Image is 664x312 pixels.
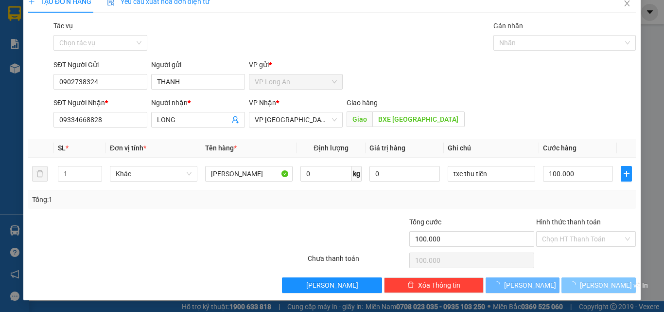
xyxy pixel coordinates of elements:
[504,280,556,291] span: [PERSON_NAME]
[151,97,245,108] div: Người nhận
[486,277,560,293] button: [PERSON_NAME]
[580,280,648,291] span: [PERSON_NAME] và In
[110,144,146,152] span: Đơn vị tính
[407,281,414,289] span: delete
[409,218,441,226] span: Tổng cước
[418,280,460,291] span: Xóa Thông tin
[372,111,465,127] input: Dọc đường
[205,166,293,182] input: VD: Bàn, Ghế
[621,166,632,182] button: plus
[249,59,343,70] div: VP gửi
[32,166,48,182] button: delete
[53,97,147,108] div: SĐT Người Nhận
[561,277,636,293] button: [PERSON_NAME] và In
[116,166,192,181] span: Khác
[493,281,504,288] span: loading
[255,74,337,89] span: VP Long An
[543,144,577,152] span: Cước hàng
[384,277,484,293] button: deleteXóa Thông tin
[347,99,378,107] span: Giao hàng
[151,59,245,70] div: Người gửi
[58,144,66,152] span: SL
[53,22,73,30] label: Tác vụ
[205,144,237,152] span: Tên hàng
[314,144,348,152] span: Định lượng
[448,166,535,182] input: Ghi Chú
[621,170,631,178] span: plus
[536,218,601,226] label: Hình thức thanh toán
[231,116,239,124] span: user-add
[444,139,539,158] th: Ghi chú
[307,253,408,270] div: Chưa thanh toán
[255,112,337,127] span: VP Ninh Sơn
[53,59,147,70] div: SĐT Người Gửi
[282,277,382,293] button: [PERSON_NAME]
[249,99,276,107] span: VP Nhận
[347,111,372,127] span: Giao
[369,144,405,152] span: Giá trị hàng
[352,166,362,182] span: kg
[569,281,580,288] span: loading
[32,194,257,205] div: Tổng: 1
[306,280,358,291] span: [PERSON_NAME]
[369,166,439,182] input: 0
[493,22,523,30] label: Gán nhãn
